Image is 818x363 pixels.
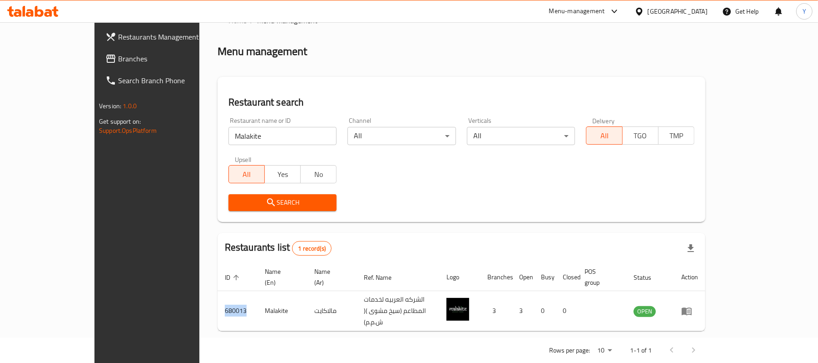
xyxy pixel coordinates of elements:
[233,168,261,181] span: All
[235,156,252,162] label: Upsell
[99,125,157,136] a: Support.OpsPlatform
[586,126,622,145] button: All
[300,165,337,183] button: No
[292,244,331,253] span: 1 record(s)
[98,70,231,91] a: Search Branch Phone
[250,15,253,26] li: /
[118,31,224,42] span: Restaurants Management
[634,306,656,317] span: OPEN
[680,237,702,259] div: Export file
[307,291,357,331] td: مالاكايت
[674,263,705,291] th: Action
[630,345,652,356] p: 1-1 of 1
[314,266,346,288] span: Name (Ar)
[681,306,698,317] div: Menu
[225,272,242,283] span: ID
[257,15,317,26] span: Menu management
[225,241,332,256] h2: Restaurants list
[634,272,663,283] span: Status
[662,129,691,142] span: TMP
[590,129,619,142] span: All
[439,263,480,291] th: Logo
[446,298,469,321] img: Malakite
[218,291,258,331] td: 680013
[512,263,534,291] th: Open
[512,291,534,331] td: 3
[258,291,307,331] td: Malakite
[118,75,224,86] span: Search Branch Phone
[549,345,590,356] p: Rows per page:
[123,100,137,112] span: 1.0.0
[264,165,301,183] button: Yes
[99,100,121,112] span: Version:
[118,53,224,64] span: Branches
[357,291,439,331] td: الشركه العربيه لخدمات المطاعم (سيخ مشوى )( ش.م.م)
[228,165,265,183] button: All
[555,263,577,291] th: Closed
[228,127,337,145] input: Search for restaurant name or ID..
[98,26,231,48] a: Restaurants Management
[534,291,555,331] td: 0
[218,15,247,26] a: Home
[364,272,403,283] span: Ref. Name
[585,266,615,288] span: POS group
[594,344,615,358] div: Rows per page:
[98,48,231,70] a: Branches
[99,116,141,127] span: Get support on:
[218,263,705,331] table: enhanced table
[634,306,656,317] div: OPEN
[549,6,605,17] div: Menu-management
[534,263,555,291] th: Busy
[304,168,333,181] span: No
[347,127,456,145] div: All
[218,44,307,59] h2: Menu management
[228,96,694,109] h2: Restaurant search
[228,194,337,211] button: Search
[265,266,297,288] span: Name (En)
[648,6,708,16] div: [GEOGRAPHIC_DATA]
[626,129,655,142] span: TGO
[236,197,330,208] span: Search
[467,127,575,145] div: All
[803,6,806,16] span: Y
[555,291,577,331] td: 0
[480,263,512,291] th: Branches
[268,168,297,181] span: Yes
[480,291,512,331] td: 3
[592,117,615,124] label: Delivery
[658,126,694,145] button: TMP
[622,126,659,145] button: TGO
